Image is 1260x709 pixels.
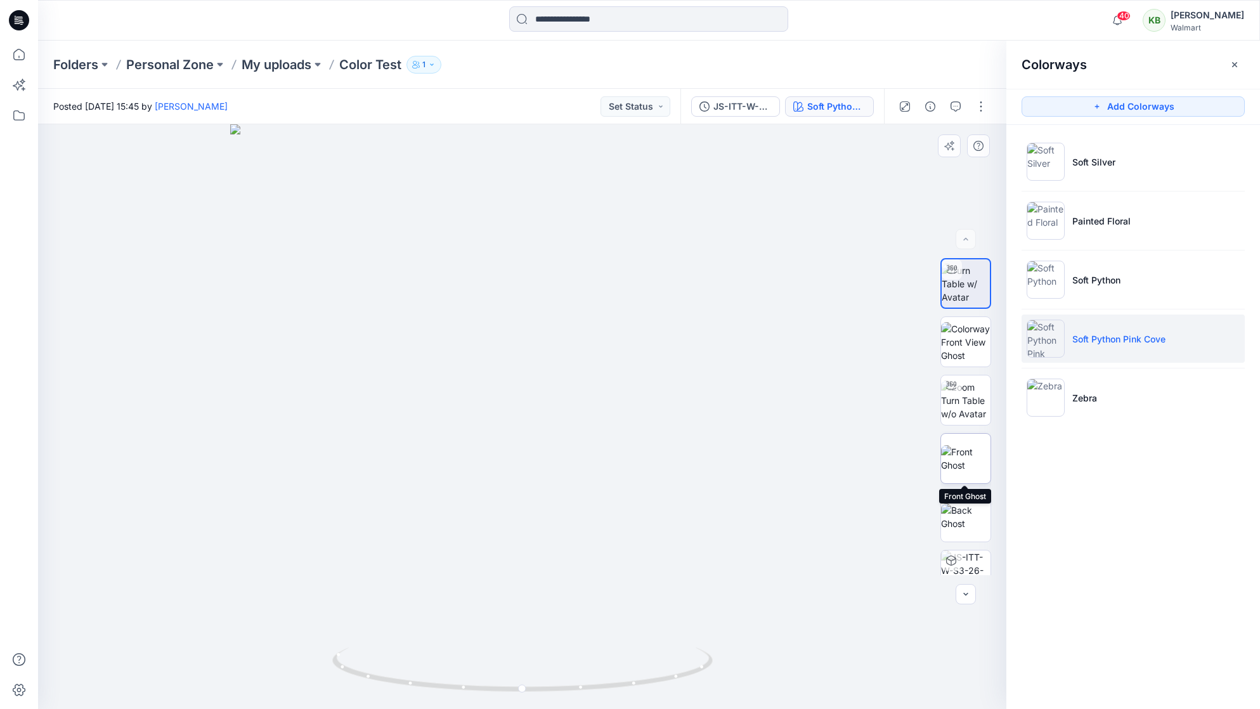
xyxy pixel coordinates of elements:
[1027,261,1065,299] img: Soft Python
[53,56,98,74] a: Folders
[1072,332,1166,346] p: Soft Python Pink Cove
[1072,155,1115,169] p: Soft Silver
[920,96,940,117] button: Details
[942,264,990,304] img: Turn Table w/ Avatar
[1022,57,1087,72] h2: Colorways
[1027,379,1065,417] img: Zebra
[941,445,990,472] img: Front Ghost
[339,56,401,74] p: Color Test
[1143,9,1166,32] div: KB
[422,58,425,72] p: 1
[1171,8,1244,23] div: [PERSON_NAME]
[1072,273,1120,287] p: Soft Python
[1027,320,1065,358] img: Soft Python Pink Cove
[1072,214,1131,228] p: Painted Floral
[691,96,780,117] button: JS-ITT-W-S3-26-15 BASIC BRALETTE
[941,381,990,420] img: Zoom Turn Table w/o Avatar
[155,101,228,112] a: [PERSON_NAME]
[941,550,990,600] img: JS-ITT-W-S3-26-15 BASIC BRALETTE Soft Python Pink Cove
[807,100,866,114] div: Soft Python Pink Cove
[941,322,990,362] img: Colorway Front View Ghost
[785,96,874,117] button: Soft Python Pink Cove
[941,504,990,530] img: Back Ghost
[713,100,772,114] div: JS-ITT-W-S3-26-15 BASIC BRALETTE
[1027,202,1065,240] img: Painted Floral
[126,56,214,74] a: Personal Zone
[406,56,441,74] button: 1
[1027,143,1065,181] img: Soft Silver
[242,56,311,74] a: My uploads
[1117,11,1131,21] span: 40
[1171,23,1244,32] div: Walmart
[1022,96,1245,117] button: Add Colorways
[1072,391,1097,405] p: Zebra
[53,100,228,113] span: Posted [DATE] 15:45 by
